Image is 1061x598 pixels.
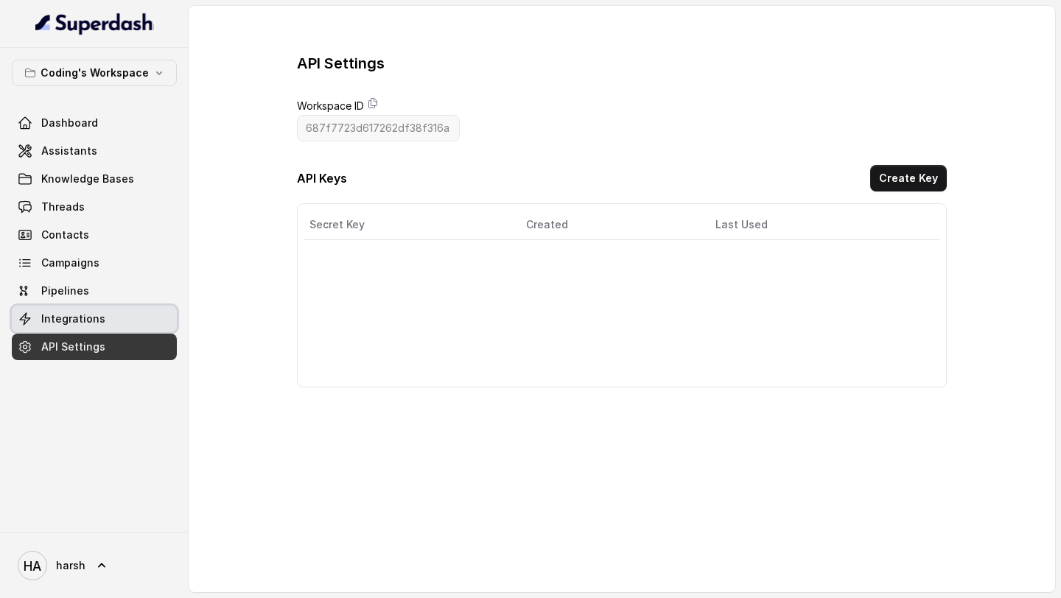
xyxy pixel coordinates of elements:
[297,169,347,187] h3: API Keys
[41,228,89,242] span: Contacts
[56,558,85,573] span: harsh
[41,172,134,186] span: Knowledge Bases
[12,110,177,136] a: Dashboard
[41,200,85,214] span: Threads
[304,210,514,240] th: Secret Key
[41,256,99,270] span: Campaigns
[24,558,41,574] text: HA
[297,53,385,74] h3: API Settings
[12,334,177,360] a: API Settings
[41,312,105,326] span: Integrations
[41,284,89,298] span: Pipelines
[41,116,98,130] span: Dashboard
[12,194,177,220] a: Threads
[297,97,364,115] label: Workspace ID
[12,138,177,164] a: Assistants
[12,278,177,304] a: Pipelines
[12,166,177,192] a: Knowledge Bases
[12,306,177,332] a: Integrations
[12,60,177,86] button: Coding's Workspace
[12,250,177,276] a: Campaigns
[35,12,154,35] img: light.svg
[870,165,947,191] button: Create Key
[12,222,177,248] a: Contacts
[41,144,97,158] span: Assistants
[514,210,704,240] th: Created
[704,210,922,240] th: Last Used
[12,545,177,586] a: harsh
[41,64,149,82] p: Coding's Workspace
[41,340,105,354] span: API Settings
